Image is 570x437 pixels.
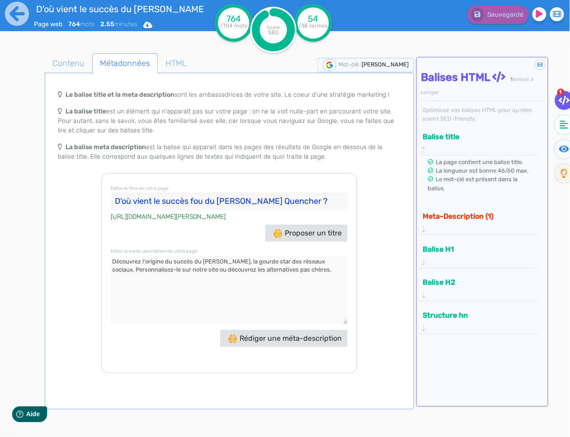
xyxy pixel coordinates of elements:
span: mots [68,20,94,28]
span: Aide [46,7,60,14]
b: 2.55 [100,20,114,28]
tspan: 764 [226,14,241,24]
div: v 4.0.25 [25,14,44,22]
tspan: 54 [308,14,319,24]
small: Editer la meta-description de votre page [111,249,197,254]
p: est un élément qui n'apparaît pas sur votre page : on ne la voit nulle-part en parcourant votre s... [58,107,401,135]
b: La balise meta description [66,143,146,151]
span: Page web [34,20,62,28]
tspan: Score [267,24,280,30]
a: Contenu [45,53,92,74]
img: google-serp-logo.png [323,59,336,71]
b: La balise title [66,108,106,115]
div: Balise H2 [420,275,537,301]
p: sont les ambassadrices de votre site, Le coeur d'une stratégie marketing ! [58,90,401,99]
img: logo_orange.svg [14,14,22,22]
a: HTML [158,53,194,74]
p: est la balise qui apparait dans les pages des résultats de Google en dessous de la balise title. ... [58,142,401,161]
button: Balise H1 [420,242,532,257]
div: Domaine [47,53,70,59]
span: erreurs à corriger [421,76,534,95]
button: Sauvegardé [467,5,529,24]
button: Proposer un titre [265,225,348,242]
span: Métadonnées [93,51,157,75]
span: Mot-clé : [339,61,362,68]
img: tab_keywords_by_traffic_grey.svg [103,52,110,60]
button: Balise H2 [420,275,532,290]
span: Rédiger une méta-description [228,334,342,343]
button: Balise title [420,129,532,144]
div: Balise title [420,129,537,155]
span: [PERSON_NAME] [362,61,409,68]
span: Proposer un titre [273,229,342,237]
button: Meta-Description (1) [420,209,532,224]
tspan: SEO [269,29,279,36]
span: La page contient une balise title. [436,159,523,165]
tspan: /38 termes [299,23,328,29]
div: Balise H1 [420,242,537,268]
span: Sauvegardé [487,11,524,19]
span: minutes [100,20,137,28]
tspan: /704 mots [220,23,247,29]
button: Structure hn [420,308,532,323]
span: 1 [511,76,513,82]
span: Contenu [45,51,92,75]
div: Domaine: [DOMAIN_NAME] [24,23,102,31]
span: Le mot-clé est présent dans la balise. [428,176,518,191]
input: Le titre de votre contenu [111,193,348,211]
small: Editer le titre de votre page [111,186,169,191]
img: tab_domain_overview_orange.svg [37,52,44,60]
span: HTML [158,51,194,75]
button: Rédiger une méta-description [220,330,348,347]
span: La longueur est bonne 46/60 max. [436,167,528,174]
div: Meta-Description (1) [420,209,537,235]
span: 1 [557,89,565,96]
b: 764 [68,20,80,28]
cite: [URL][DOMAIN_NAME][PERSON_NAME] [111,212,226,221]
b: Le balise title et la meta description [66,91,174,99]
div: Optimisez vos balises HTML pour qu’elles soient SEO-friendly. [421,106,546,123]
a: Métadonnées [92,53,158,74]
div: Mots-clés [113,53,138,59]
img: website_grey.svg [14,23,22,31]
input: title [34,2,205,16]
h4: Balises HTML [421,71,546,97]
div: Structure hn [420,308,537,334]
